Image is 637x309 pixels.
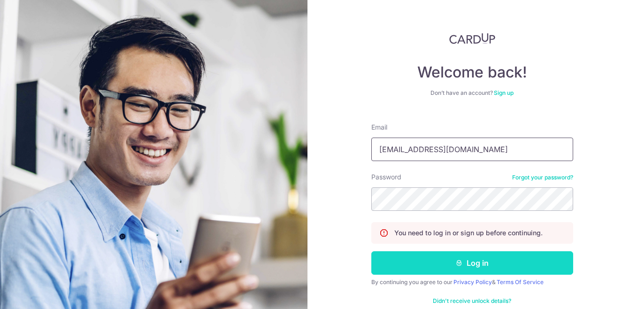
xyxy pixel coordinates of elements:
[449,33,495,44] img: CardUp Logo
[371,63,573,82] h4: Welcome back!
[371,138,573,161] input: Enter your Email
[497,278,544,286] a: Terms Of Service
[371,123,387,132] label: Email
[512,174,573,181] a: Forgot your password?
[371,278,573,286] div: By continuing you agree to our &
[494,89,514,96] a: Sign up
[371,172,401,182] label: Password
[453,278,492,286] a: Privacy Policy
[371,251,573,275] button: Log in
[394,228,543,238] p: You need to log in or sign up before continuing.
[433,297,511,305] a: Didn't receive unlock details?
[371,89,573,97] div: Don’t have an account?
